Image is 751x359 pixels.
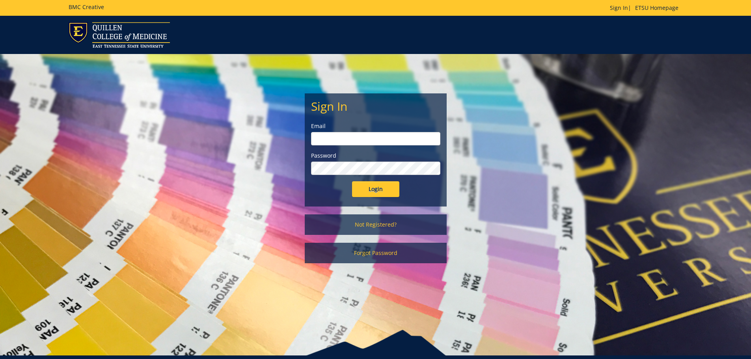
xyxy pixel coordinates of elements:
a: ETSU Homepage [631,4,682,11]
a: Sign In [610,4,628,11]
h2: Sign In [311,100,440,113]
a: Not Registered? [305,214,447,235]
img: ETSU logo [69,22,170,48]
a: Forgot Password [305,243,447,263]
label: Email [311,122,440,130]
h5: BMC Creative [69,4,104,10]
label: Password [311,152,440,160]
input: Login [352,181,399,197]
p: | [610,4,682,12]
